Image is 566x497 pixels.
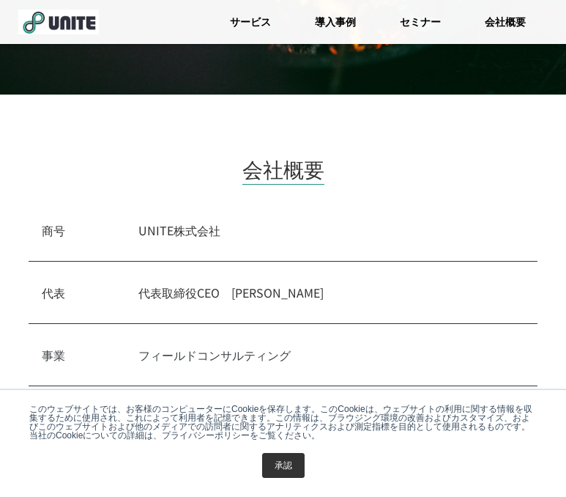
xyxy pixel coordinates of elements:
p: UNITE株式会社 [138,221,524,239]
p: 代表 [42,284,65,301]
p: フィールドコンサルティング [138,346,524,364]
iframe: Chat Widget [493,427,566,497]
p: 商号 [42,221,65,239]
p: このウェブサイトでは、お客様のコンピューターにCookieを保存します。このCookieは、ウェブサイトの利用に関する情報を収集するために使用され、これによって利用者を記憶できます。この情報は、... [29,405,537,440]
div: チャットウィジェット [493,427,566,497]
h2: 会社概要 [242,153,324,185]
p: 代表取締役CEO [PERSON_NAME] [138,284,524,301]
p: 事業 [42,346,65,364]
a: 承認 [262,453,305,478]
